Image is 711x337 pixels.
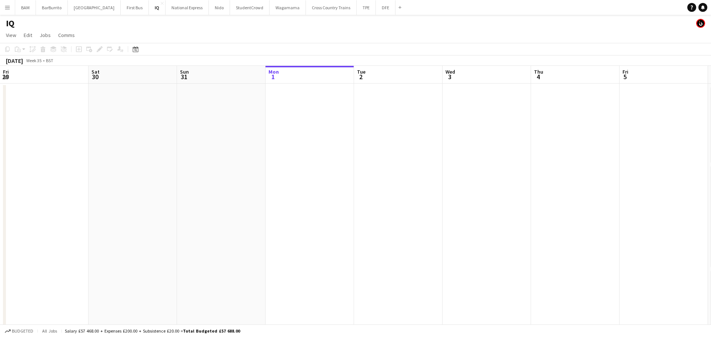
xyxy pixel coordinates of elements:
button: StudentCrowd [230,0,270,15]
button: IQ [149,0,166,15]
button: National Express [166,0,209,15]
button: Cross Country Trains [306,0,357,15]
span: 5 [621,73,628,81]
span: 2 [356,73,365,81]
span: 31 [179,73,189,81]
span: 3 [444,73,455,81]
a: Edit [21,30,35,40]
a: View [3,30,19,40]
span: Edit [24,32,32,38]
span: All jobs [41,328,59,334]
a: Comms [55,30,78,40]
app-user-avatar: Tim Bodenham [696,19,705,28]
a: Jobs [37,30,54,40]
span: Total Budgeted £57 688.00 [183,328,240,334]
span: 29 [2,73,9,81]
span: Sun [180,68,189,75]
div: [DATE] [6,57,23,64]
span: Thu [534,68,543,75]
span: 1 [267,73,279,81]
button: Wagamama [270,0,306,15]
span: Jobs [40,32,51,38]
button: Budgeted [4,327,34,335]
span: 30 [90,73,100,81]
div: Salary £57 468.00 + Expenses £200.00 + Subsistence £20.00 = [65,328,240,334]
button: BarBurrito [36,0,68,15]
div: BST [46,58,53,63]
span: Sat [91,68,100,75]
span: Fri [622,68,628,75]
span: Fri [3,68,9,75]
button: [GEOGRAPHIC_DATA] [68,0,121,15]
span: Comms [58,32,75,38]
button: Nido [209,0,230,15]
button: TPE [357,0,376,15]
span: Week 35 [24,58,43,63]
span: Budgeted [12,328,33,334]
button: BAM [15,0,36,15]
h1: IQ [6,18,14,29]
span: 4 [533,73,543,81]
span: Wed [445,68,455,75]
span: View [6,32,16,38]
button: DFE [376,0,395,15]
span: Tue [357,68,365,75]
button: First Bus [121,0,149,15]
span: Mon [268,68,279,75]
